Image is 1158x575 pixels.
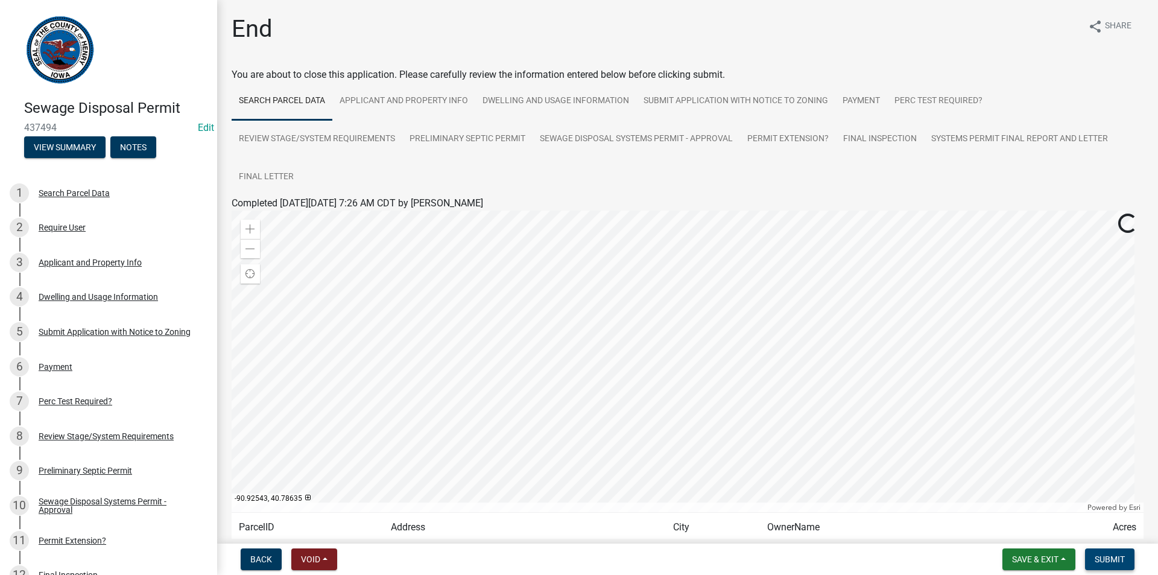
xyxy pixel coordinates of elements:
[924,120,1115,159] a: Systems Permit Final Report and Letter
[10,218,29,237] div: 2
[835,82,887,121] a: Payment
[1078,14,1141,38] button: shareShare
[24,136,106,158] button: View Summary
[1129,503,1141,512] a: Esri
[10,427,29,446] div: 8
[110,143,156,153] wm-modal-confirm: Notes
[39,536,106,545] div: Permit Extension?
[533,120,740,159] a: Sewage Disposal Systems Permit - Approval
[402,120,533,159] a: Preliminary Septic Permit
[198,122,214,133] wm-modal-confirm: Edit Application Number
[39,466,132,475] div: Preliminary Septic Permit
[250,554,272,564] span: Back
[39,363,72,371] div: Payment
[740,120,836,159] a: Permit Extension?
[10,496,29,515] div: 10
[332,82,475,121] a: Applicant and Property Info
[10,531,29,550] div: 11
[110,136,156,158] button: Notes
[384,513,666,542] td: Address
[887,82,990,121] a: Perc Test Required?
[1012,554,1058,564] span: Save & Exit
[1105,19,1131,34] span: Share
[232,197,483,209] span: Completed [DATE][DATE] 7:26 AM CDT by [PERSON_NAME]
[39,397,112,405] div: Perc Test Required?
[232,82,332,121] a: Search Parcel Data
[39,189,110,197] div: Search Parcel Data
[760,513,1074,542] td: OwnerName
[1085,548,1134,570] button: Submit
[39,432,174,440] div: Review Stage/System Requirements
[1088,19,1103,34] i: share
[24,13,96,87] img: Henry County, Iowa
[10,461,29,480] div: 9
[636,82,835,121] a: Submit Application with Notice to Zoning
[241,548,282,570] button: Back
[475,82,636,121] a: Dwelling and Usage Information
[39,223,86,232] div: Require User
[10,357,29,376] div: 6
[232,14,273,43] h1: End
[1002,548,1075,570] button: Save & Exit
[10,183,29,203] div: 1
[241,239,260,258] div: Zoom out
[24,122,193,133] span: 437494
[39,258,142,267] div: Applicant and Property Info
[10,287,29,307] div: 4
[198,122,214,133] a: Edit
[241,264,260,284] div: Find my location
[241,220,260,239] div: Zoom in
[24,100,207,117] h4: Sewage Disposal Permit
[1095,554,1125,564] span: Submit
[39,293,158,301] div: Dwelling and Usage Information
[232,120,402,159] a: Review Stage/System Requirements
[24,143,106,153] wm-modal-confirm: Summary
[232,158,301,197] a: Final Letter
[232,513,384,542] td: ParcelID
[10,392,29,411] div: 7
[291,548,337,570] button: Void
[666,513,759,542] td: City
[836,120,924,159] a: Final Inspection
[301,554,320,564] span: Void
[39,328,191,336] div: Submit Application with Notice to Zoning
[10,322,29,342] div: 5
[39,497,198,514] div: Sewage Disposal Systems Permit - Approval
[1074,513,1144,542] td: Acres
[10,253,29,272] div: 3
[1084,503,1144,512] div: Powered by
